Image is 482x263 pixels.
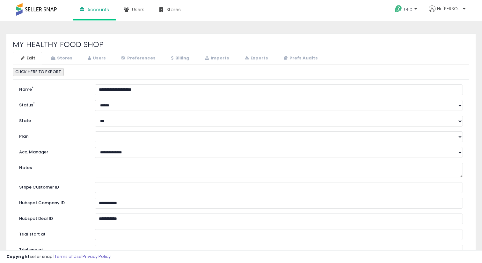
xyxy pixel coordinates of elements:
strong: Copyright [6,253,30,259]
label: Hubspot Deal ID [14,213,90,222]
a: Exports [237,52,275,65]
a: Imports [197,52,236,65]
a: Stores [43,52,79,65]
a: Edit [13,52,42,65]
a: Billing [163,52,196,65]
a: Preferences [113,52,162,65]
span: Accounts [87,6,109,13]
a: Terms of Use [55,253,82,259]
a: Hi [PERSON_NAME] [429,5,465,20]
label: Hubspot Company ID [14,198,90,206]
div: seller snap | | [6,254,111,260]
span: Help [404,6,413,12]
h2: MY HEALTHY FOOD SHOP [13,40,469,49]
span: Hi [PERSON_NAME] [437,5,461,12]
span: Users [132,6,144,13]
label: Acc. Manager [14,147,90,155]
label: Name [14,84,90,93]
label: Stripe Customer ID [14,182,90,190]
label: Trial start at [14,229,90,237]
a: Prefs Audits [275,52,325,65]
span: Stores [166,6,181,13]
label: Trial end at [14,245,90,253]
a: Users [80,52,113,65]
a: Privacy Policy [83,253,111,259]
label: Status [14,100,90,108]
label: Plan [14,131,90,140]
label: Notes [14,163,90,171]
button: CLICK HERE TO EXPORT [13,68,63,76]
label: State [14,116,90,124]
i: Get Help [394,5,402,13]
